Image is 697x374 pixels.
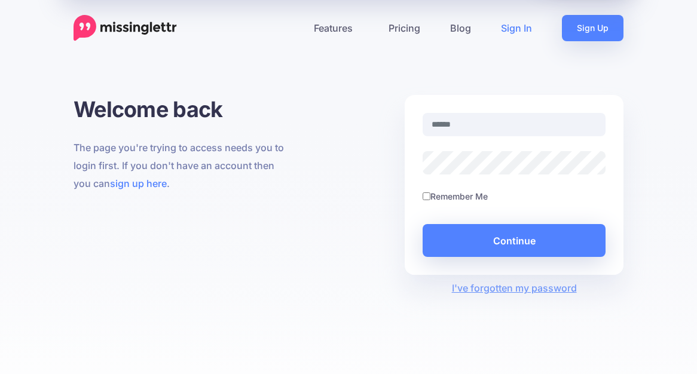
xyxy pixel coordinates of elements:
[110,177,167,189] a: sign up here
[74,139,292,192] p: The page you're trying to access needs you to login first. If you don't have an account then you ...
[423,224,606,257] button: Continue
[299,15,374,41] a: Features
[562,15,623,41] a: Sign Up
[452,282,577,294] a: I've forgotten my password
[374,15,435,41] a: Pricing
[74,95,292,124] h1: Welcome back
[430,189,488,203] label: Remember Me
[435,15,486,41] a: Blog
[486,15,547,41] a: Sign In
